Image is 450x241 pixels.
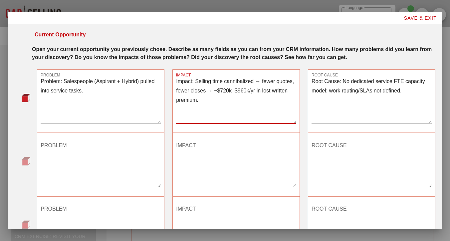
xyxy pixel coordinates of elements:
[32,46,432,60] strong: Open your current opportunity you previously chose. Describe as many fields as you can from your ...
[398,12,442,24] button: SAVE & EXIT
[22,157,30,166] img: question-bullet.png
[22,93,30,102] img: question-bullet-actve.png
[22,220,30,229] img: question-bullet.png
[35,31,86,39] div: Current Opportunity
[41,73,60,78] label: PROBLEM
[176,73,191,78] label: IMPACT
[312,73,338,78] label: ROOT CAUSE
[403,15,437,21] span: SAVE & EXIT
